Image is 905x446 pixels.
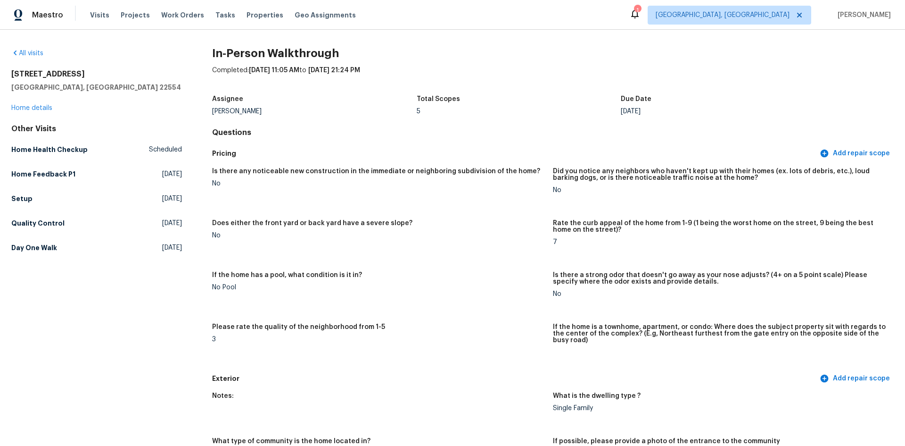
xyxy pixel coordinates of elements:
[553,187,886,194] div: No
[212,108,417,115] div: [PERSON_NAME]
[212,232,545,239] div: No
[11,215,182,232] a: Quality Control[DATE]
[162,169,182,179] span: [DATE]
[553,291,886,297] div: No
[212,180,545,187] div: No
[212,49,894,58] h2: In-Person Walkthrough
[212,284,545,291] div: No Pool
[11,69,182,79] h2: [STREET_ADDRESS]
[212,374,818,384] h5: Exterior
[11,190,182,207] a: Setup[DATE]
[212,220,412,227] h5: Does either the front yard or back yard have a severe slope?
[417,108,621,115] div: 5
[818,370,894,387] button: Add repair scope
[212,168,540,175] h5: Is there any noticeable new construction in the immediate or neighboring subdivision of the home?
[308,67,360,74] span: [DATE] 21:24 PM
[121,10,150,20] span: Projects
[295,10,356,20] span: Geo Assignments
[11,169,75,179] h5: Home Feedback P1
[553,239,886,245] div: 7
[634,6,641,15] div: 1
[162,194,182,203] span: [DATE]
[212,96,243,102] h5: Assignee
[212,393,234,399] h5: Notes:
[656,10,790,20] span: [GEOGRAPHIC_DATA], [GEOGRAPHIC_DATA]
[215,12,235,18] span: Tasks
[553,393,641,399] h5: What is the dwelling type ?
[212,336,545,343] div: 3
[212,438,370,445] h5: What type of community is the home located in?
[212,149,818,159] h5: Pricing
[212,324,385,330] h5: Please rate the quality of the neighborhood from 1-5
[11,141,182,158] a: Home Health CheckupScheduled
[822,148,890,160] span: Add repair scope
[11,145,88,154] h5: Home Health Checkup
[162,243,182,252] span: [DATE]
[822,373,890,385] span: Add repair scope
[90,10,109,20] span: Visits
[212,128,894,137] h4: Questions
[553,324,886,344] h5: If the home is a townhome, apartment, or condo: Where does the subject property sit with regards ...
[11,194,33,203] h5: Setup
[621,108,825,115] div: [DATE]
[161,10,204,20] span: Work Orders
[553,272,886,285] h5: Is there a strong odor that doesn't go away as your nose adjusts? (4+ on a 5 point scale) Please ...
[32,10,63,20] span: Maestro
[11,50,43,57] a: All visits
[621,96,651,102] h5: Due Date
[149,145,182,154] span: Scheduled
[11,219,65,228] h5: Quality Control
[553,220,886,233] h5: Rate the curb appeal of the home from 1-9 (1 being the worst home on the street, 9 being the best...
[553,405,886,412] div: Single Family
[11,105,52,111] a: Home details
[553,438,780,445] h5: If possible, please provide a photo of the entrance to the community
[553,168,886,181] h5: Did you notice any neighbors who haven't kept up with their homes (ex. lots of debris, etc.), lou...
[11,124,182,134] div: Other Visits
[11,243,57,252] h5: Day One Walk
[162,219,182,228] span: [DATE]
[834,10,891,20] span: [PERSON_NAME]
[249,67,299,74] span: [DATE] 11:05 AM
[818,145,894,162] button: Add repair scope
[212,66,894,90] div: Completed: to
[247,10,283,20] span: Properties
[11,239,182,256] a: Day One Walk[DATE]
[11,83,182,92] h5: [GEOGRAPHIC_DATA], [GEOGRAPHIC_DATA] 22554
[212,272,362,278] h5: If the home has a pool, what condition is it in?
[417,96,460,102] h5: Total Scopes
[11,166,182,183] a: Home Feedback P1[DATE]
